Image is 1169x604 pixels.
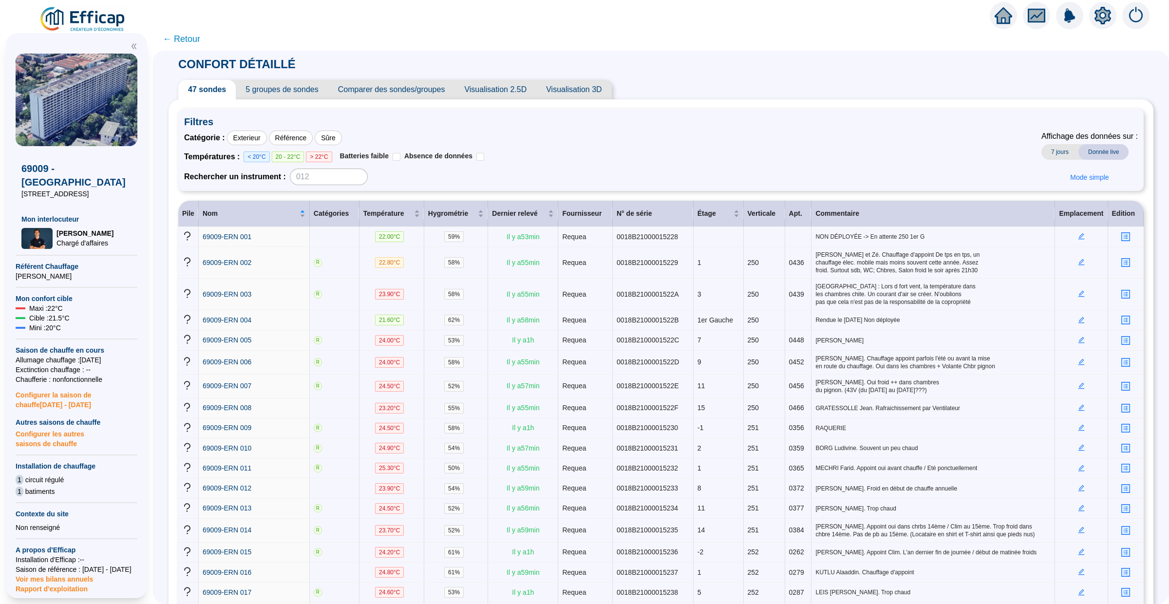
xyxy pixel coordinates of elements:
span: edit [1078,233,1085,240]
span: 55 % [444,403,464,414]
span: Il y a 53 min [507,233,540,241]
span: A propos d'Efficap [16,545,137,555]
div: Référence [269,131,313,145]
th: Dernier relevé [488,201,558,227]
span: Exctinction chauffage : -- [16,365,137,375]
span: [STREET_ADDRESS] [21,189,132,199]
span: 23.90 °C [375,289,404,300]
span: 58 % [444,289,464,300]
a: 69009-ERN 003 [203,289,251,300]
span: 0372 [789,484,804,492]
div: Sûre [315,131,342,145]
span: fund [1028,7,1045,24]
span: Installation de chauffage [16,461,137,471]
span: 24.00 °C [375,357,404,368]
span: 22.00 °C [375,231,404,242]
a: 69009-ERN 009 [203,423,251,433]
span: edit [1078,404,1085,411]
span: Affichage des données sur : [1041,131,1138,142]
span: GRATESSOLLE Jean. Rafraichissement par Ventilateur [815,404,1051,412]
button: Mode simple [1062,170,1116,185]
span: 24.50 °C [375,423,404,434]
span: [PERSON_NAME] et Zé. Chauffage d'appoint De tps en tps, un chauffage élec. mobile mais moins souv... [815,251,1051,274]
td: Requea [558,543,613,563]
span: 0018B21000015233 [617,484,678,492]
span: 24.50 °C [375,381,404,392]
span: 0018B2100001522C [617,336,679,344]
span: 69009-ERN 010 [203,444,251,452]
span: [PERSON_NAME]. Trop chaud [815,505,1051,512]
span: 52 % [444,381,464,392]
span: 250 [748,336,759,344]
span: question [182,422,192,433]
span: profile [1121,289,1131,299]
span: [PERSON_NAME]. Oui froid ++ dans chambres du pignon. (43V (du [DATE] au [DATE]???) [815,378,1051,394]
span: 0384 [789,526,804,534]
td: Requea [558,458,613,478]
span: Visualisation 2.5D [454,80,536,99]
span: R [314,504,322,512]
td: Requea [558,375,613,398]
span: question [182,547,192,557]
span: 250 [748,290,759,298]
span: [PERSON_NAME]. Appoint Clim. L'an dernier fin de journée / début de matinée froids [815,548,1051,556]
span: 0436 [789,259,804,266]
span: R [314,259,322,267]
span: edit [1078,465,1085,472]
span: 20 - 22°C [272,151,304,162]
span: 69009-ERN 001 [203,233,251,241]
span: Il y a 59 min [507,484,540,492]
td: Requea [558,499,613,519]
span: ← Retour [163,32,200,46]
a: 69009-ERN 016 [203,567,251,578]
span: 0018B21000015235 [617,526,678,534]
span: Pile [182,209,194,217]
span: batiments [25,487,55,496]
span: 251 [748,504,759,512]
span: 1er Gauche [698,316,733,324]
a: 69009-ERN 002 [203,258,251,268]
span: 0456 [789,382,804,390]
span: Il y a 55 min [507,464,540,472]
th: Étage [694,201,744,227]
span: 11 [698,504,705,512]
span: edit [1078,337,1085,343]
span: 0018B21000015230 [617,424,678,432]
span: [PERSON_NAME] [815,337,1051,344]
span: Cible : 21.5 °C [29,313,70,323]
span: 1 [698,464,701,472]
th: Catégories [310,201,359,227]
td: Requea [558,519,613,543]
span: question [182,482,192,492]
span: 251 [748,484,759,492]
span: profile [1121,547,1131,557]
span: Étage [698,208,732,219]
span: 23.70 °C [375,525,404,536]
div: Non renseigné [16,523,137,532]
span: Maxi : 22 °C [29,303,63,313]
span: 9 [698,358,701,366]
span: CONFORT DÉTAILLÉ [169,57,305,71]
span: Dernier relevé [492,208,546,219]
span: Nom [203,208,298,219]
span: [GEOGRAPHIC_DATA] : Lors d fort vent, la température dans les chambres chite. Un courant d'air se... [815,283,1051,306]
a: 69009-ERN 012 [203,483,251,493]
span: Il y a 55 min [507,290,540,298]
span: 21.60 °C [375,315,404,325]
span: 24.20 °C [375,547,404,558]
span: [PERSON_NAME]. Chauffage appoint parfois l'été ou avant la mise en route du chauffage. Oui dans l... [815,355,1051,370]
span: profile [1121,484,1131,493]
span: profile [1121,258,1131,267]
span: 0018B2100001522A [617,290,679,298]
span: 69009-ERN 016 [203,568,251,576]
span: R [314,444,322,453]
span: question [182,525,192,535]
span: 252 [748,548,759,556]
a: 69009-ERN 014 [203,525,251,535]
span: 69009-ERN 002 [203,259,251,266]
span: Configurer les autres saisons de chauffe [16,427,137,449]
td: Requea [558,279,613,310]
span: Contexte du site [16,509,137,519]
span: 0018B2100001522E [617,382,679,390]
span: 251 [748,424,759,432]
